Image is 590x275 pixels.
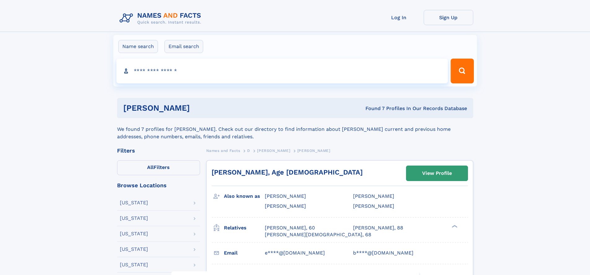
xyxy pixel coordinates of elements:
[117,183,200,188] div: Browse Locations
[117,160,200,175] label: Filters
[265,224,315,231] a: [PERSON_NAME], 60
[118,40,158,53] label: Name search
[224,191,265,202] h3: Also known as
[224,223,265,233] h3: Relatives
[116,59,448,83] input: search input
[265,203,306,209] span: [PERSON_NAME]
[164,40,203,53] label: Email search
[265,193,306,199] span: [PERSON_NAME]
[265,231,371,238] a: [PERSON_NAME][DEMOGRAPHIC_DATA], 68
[374,10,424,25] a: Log In
[247,149,250,153] span: D
[422,166,452,180] div: View Profile
[212,168,363,176] a: [PERSON_NAME], Age [DEMOGRAPHIC_DATA]
[451,59,474,83] button: Search Button
[278,105,467,112] div: Found 7 Profiles In Our Records Database
[120,216,148,221] div: [US_STATE]
[353,224,403,231] a: [PERSON_NAME], 88
[406,166,468,181] a: View Profile
[117,148,200,153] div: Filters
[117,10,206,27] img: Logo Names and Facts
[120,200,148,205] div: [US_STATE]
[123,104,278,112] h1: [PERSON_NAME]
[257,147,290,154] a: [PERSON_NAME]
[120,231,148,236] div: [US_STATE]
[117,118,473,140] div: We found 7 profiles for [PERSON_NAME]. Check out our directory to find information about [PERSON_...
[224,248,265,258] h3: Email
[353,203,394,209] span: [PERSON_NAME]
[353,193,394,199] span: [PERSON_NAME]
[257,149,290,153] span: [PERSON_NAME]
[120,247,148,252] div: [US_STATE]
[206,147,240,154] a: Names and Facts
[147,164,154,170] span: All
[450,224,458,228] div: ❯
[120,262,148,267] div: [US_STATE]
[424,10,473,25] a: Sign Up
[247,147,250,154] a: D
[297,149,330,153] span: [PERSON_NAME]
